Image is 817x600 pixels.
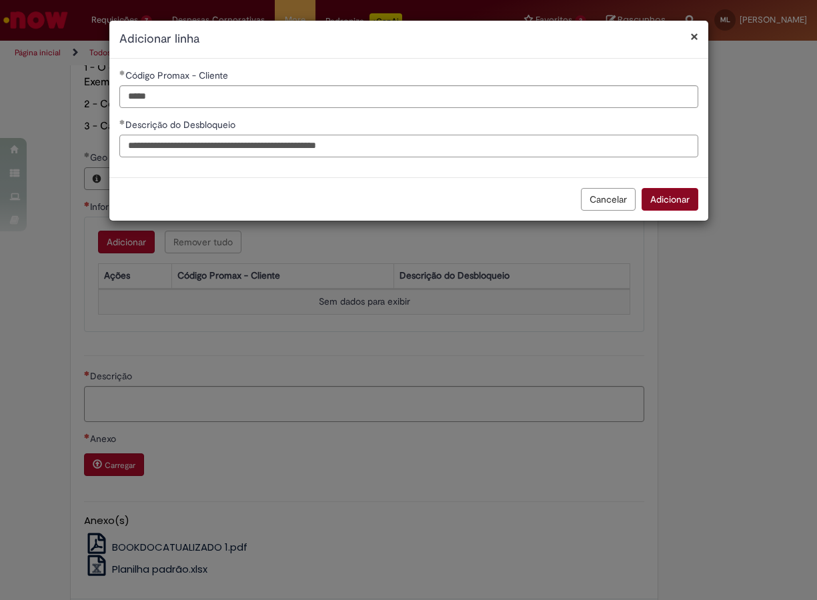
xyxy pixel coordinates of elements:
[125,119,238,131] span: Descrição do Desbloqueio
[642,188,698,211] button: Adicionar
[581,188,636,211] button: Cancelar
[119,85,698,108] input: Código Promax - Cliente
[119,31,698,48] h2: Adicionar linha
[690,29,698,43] button: Fechar modal
[119,119,125,125] span: Obrigatório Preenchido
[125,69,231,81] span: Código Promax - Cliente
[119,135,698,157] input: Descrição do Desbloqueio
[119,70,125,75] span: Obrigatório Preenchido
